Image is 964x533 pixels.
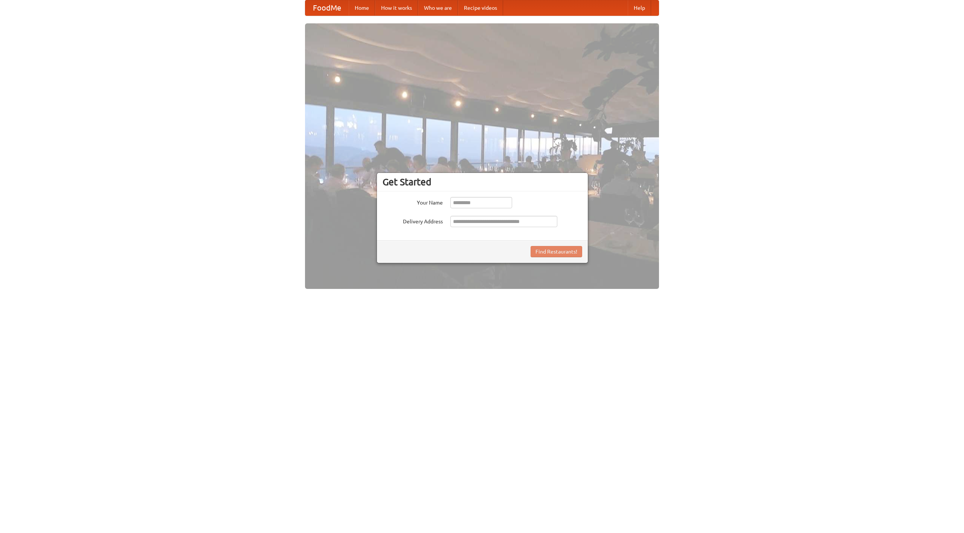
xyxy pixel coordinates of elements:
a: FoodMe [305,0,349,15]
label: Delivery Address [383,216,443,225]
a: Who we are [418,0,458,15]
button: Find Restaurants! [531,246,582,257]
a: Home [349,0,375,15]
h3: Get Started [383,176,582,188]
a: Help [628,0,651,15]
a: Recipe videos [458,0,503,15]
a: How it works [375,0,418,15]
label: Your Name [383,197,443,206]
